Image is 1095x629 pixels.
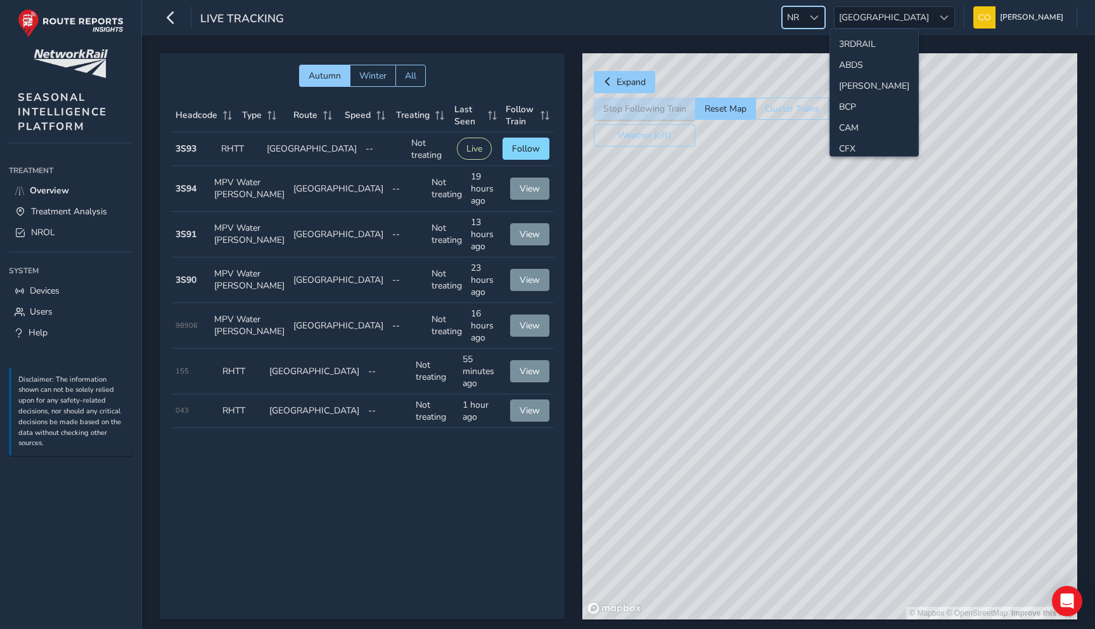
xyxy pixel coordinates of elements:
[364,394,411,428] td: --
[361,133,407,166] td: --
[289,303,388,349] td: [GEOGRAPHIC_DATA]
[427,257,466,303] td: Not treating
[265,394,364,428] td: [GEOGRAPHIC_DATA]
[176,366,189,376] span: 155
[210,166,289,212] td: MPV Water [PERSON_NAME]
[617,76,646,88] span: Expand
[594,71,655,93] button: Expand
[388,166,427,212] td: --
[512,143,540,155] span: Follow
[506,103,536,127] span: Follow Train
[30,285,60,297] span: Devices
[176,321,198,330] span: 98906
[217,133,262,166] td: RHTT
[218,394,265,428] td: RHTT
[427,166,466,212] td: Not treating
[427,212,466,257] td: Not treating
[1000,6,1063,29] span: [PERSON_NAME]
[466,303,506,349] td: 16 hours ago
[289,166,388,212] td: [GEOGRAPHIC_DATA]
[830,96,918,117] li: BCP
[176,228,196,240] strong: 3S91
[520,405,540,417] span: View
[396,109,430,121] span: Treating
[520,183,540,195] span: View
[454,103,483,127] span: Last Seen
[9,180,132,201] a: Overview
[18,9,124,37] img: rr logo
[755,98,828,120] button: Cluster Trains
[830,34,918,55] li: 3RDRAIL
[458,349,505,394] td: 55 minutes ago
[395,65,426,87] button: All
[9,322,132,343] a: Help
[30,185,69,197] span: Overview
[9,161,132,180] div: Treatment
[973,6,1068,29] button: [PERSON_NAME]
[345,109,371,121] span: Speed
[9,222,132,243] a: NROL
[783,7,804,28] span: NR
[31,205,107,217] span: Treatment Analysis
[9,301,132,322] a: Users
[510,399,549,422] button: View
[176,406,189,415] span: 043
[289,212,388,257] td: [GEOGRAPHIC_DATA]
[510,269,549,291] button: View
[31,226,55,238] span: NROL
[18,375,126,450] p: Disclaimer: The information shown can not be solely relied upon for any safety-related decisions,...
[830,55,918,75] li: ABDS
[29,327,48,339] span: Help
[18,90,107,134] span: SEASONAL INTELLIGENCE PLATFORM
[457,138,492,160] button: Live
[510,178,549,200] button: View
[210,212,289,257] td: MPV Water [PERSON_NAME]
[210,303,289,349] td: MPV Water [PERSON_NAME]
[405,70,416,82] span: All
[510,360,549,382] button: View
[289,257,388,303] td: [GEOGRAPHIC_DATA]
[510,314,549,337] button: View
[466,257,506,303] td: 23 hours ago
[520,320,540,332] span: View
[411,394,458,428] td: Not treating
[9,280,132,301] a: Devices
[359,70,387,82] span: Winter
[364,349,411,394] td: --
[242,109,262,121] span: Type
[830,75,918,96] li: ANDY
[218,349,265,394] td: RHTT
[34,49,108,78] img: customer logo
[973,6,996,29] img: diamond-layout
[458,394,505,428] td: 1 hour ago
[520,274,540,286] span: View
[388,257,427,303] td: --
[830,117,918,138] li: CAM
[466,212,506,257] td: 13 hours ago
[520,228,540,240] span: View
[466,166,506,212] td: 19 hours ago
[293,109,317,121] span: Route
[299,65,350,87] button: Autumn
[210,257,289,303] td: MPV Water [PERSON_NAME]
[828,98,913,120] button: See all UK trains
[503,138,549,160] button: Follow
[835,7,933,28] span: [GEOGRAPHIC_DATA]
[262,133,361,166] td: [GEOGRAPHIC_DATA]
[265,349,364,394] td: [GEOGRAPHIC_DATA]
[350,65,395,87] button: Winter
[695,98,755,120] button: Reset Map
[9,201,132,222] a: Treatment Analysis
[388,303,427,349] td: --
[594,124,695,146] button: Weather (off)
[520,365,540,377] span: View
[176,274,196,286] strong: 3S90
[510,223,549,245] button: View
[407,133,452,166] td: Not treating
[1052,586,1082,616] div: Open Intercom Messenger
[411,349,458,394] td: Not treating
[427,303,466,349] td: Not treating
[9,261,132,280] div: System
[176,183,196,195] strong: 3S94
[309,70,341,82] span: Autumn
